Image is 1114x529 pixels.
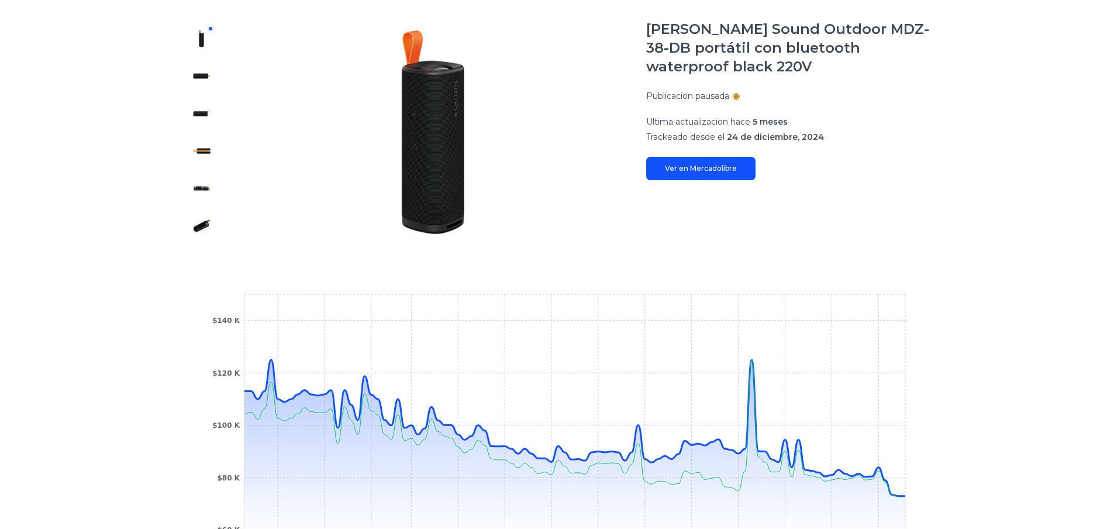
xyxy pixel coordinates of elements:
[244,20,623,245] img: Parlante Xiaomi Sound Outdoor MDZ-38-DB portátil con bluetooth waterproof black 220V
[646,90,729,102] p: Publicacion pausada
[192,142,211,160] img: Parlante Xiaomi Sound Outdoor MDZ-38-DB portátil con bluetooth waterproof black 220V
[212,369,240,377] tspan: $120 K
[753,116,788,127] span: 5 meses
[192,67,211,85] img: Parlante Xiaomi Sound Outdoor MDZ-38-DB portátil con bluetooth waterproof black 220V
[727,132,824,142] span: 24 de diciembre, 2024
[646,20,932,76] h1: [PERSON_NAME] Sound Outdoor MDZ-38-DB portátil con bluetooth waterproof black 220V
[217,474,240,482] tspan: $80 K
[192,104,211,123] img: Parlante Xiaomi Sound Outdoor MDZ-38-DB portátil con bluetooth waterproof black 220V
[212,421,240,430] tspan: $100 K
[192,179,211,198] img: Parlante Xiaomi Sound Outdoor MDZ-38-DB portátil con bluetooth waterproof black 220V
[646,132,725,142] span: Trackeado desde el
[646,157,756,180] a: Ver en Mercadolibre
[192,29,211,48] img: Parlante Xiaomi Sound Outdoor MDZ-38-DB portátil con bluetooth waterproof black 220V
[212,317,240,325] tspan: $140 K
[646,116,750,127] span: Ultima actualizacion hace
[192,217,211,235] img: Parlante Xiaomi Sound Outdoor MDZ-38-DB portátil con bluetooth waterproof black 220V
